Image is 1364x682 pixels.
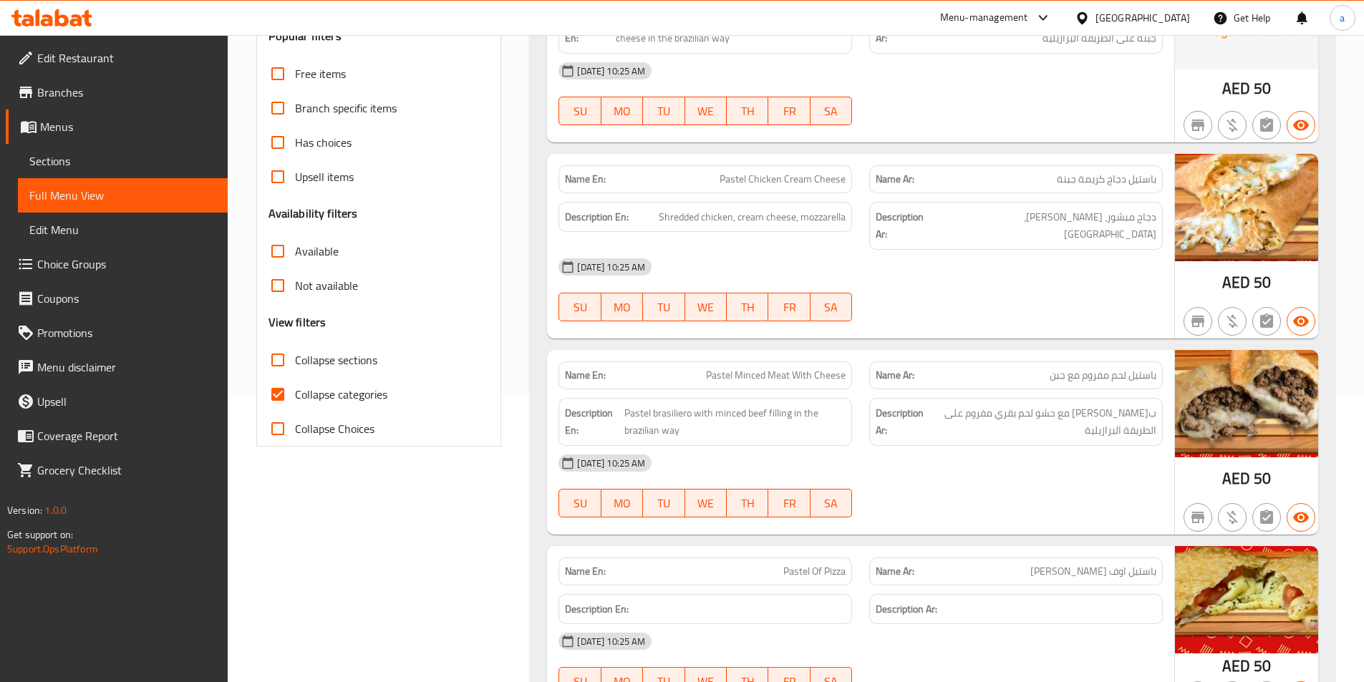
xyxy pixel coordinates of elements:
[29,152,216,170] span: Sections
[1222,464,1250,492] span: AED
[1184,307,1212,336] button: Not branch specific item
[571,635,651,648] span: [DATE] 10:25 AM
[1254,74,1271,102] span: 50
[37,393,216,410] span: Upsell
[6,75,228,109] a: Branches
[720,172,846,187] span: Pastel Chicken Cream Cheese
[37,290,216,307] span: Coupons
[685,489,727,517] button: WE
[1252,503,1281,532] button: Not has choices
[565,12,613,47] strong: Description En:
[1252,307,1281,336] button: Not has choices
[876,12,924,47] strong: Description Ar:
[649,297,679,318] span: TU
[565,600,629,618] strong: Description En:
[6,384,228,419] a: Upsell
[295,420,374,437] span: Collapse Choices
[6,453,228,487] a: Grocery Checklist
[1218,111,1247,140] button: Purchased item
[295,386,387,403] span: Collapse categories
[1254,268,1271,296] span: 50
[607,493,637,514] span: MO
[601,489,643,517] button: MO
[295,134,352,151] span: Has choices
[601,97,643,125] button: MO
[1057,172,1156,187] span: باستيل دجاج كريمة جبنة
[774,297,804,318] span: FR
[876,600,937,618] strong: Description Ar:
[565,493,595,514] span: SU
[37,462,216,479] span: Grocery Checklist
[7,540,98,558] a: Support.OpsPlatform
[40,118,216,135] span: Menus
[774,101,804,122] span: FR
[295,243,339,260] span: Available
[727,293,768,321] button: TH
[940,9,1028,26] div: Menu-management
[37,359,216,376] span: Menu disclaimer
[6,41,228,75] a: Edit Restaurant
[876,368,914,383] strong: Name Ar:
[6,350,228,384] a: Menu disclaimer
[691,297,721,318] span: WE
[565,368,606,383] strong: Name En:
[7,501,42,520] span: Version:
[565,297,595,318] span: SU
[1287,111,1315,140] button: Available
[643,97,685,125] button: TU
[649,101,679,122] span: TU
[1175,546,1318,653] img: Pastel_of_pizza638851537079552250.jpg
[571,457,651,470] span: [DATE] 10:25 AM
[565,208,629,226] strong: Description En:
[1050,368,1156,383] span: باستيل لحم مفروم مع جبن
[1184,503,1212,532] button: Not branch specific item
[295,99,397,117] span: Branch specific items
[1254,464,1271,492] span: 50
[37,427,216,444] span: Coverage Report
[295,277,358,294] span: Not available
[6,316,228,350] a: Promotions
[565,564,606,579] strong: Name En:
[565,172,606,187] strong: Name En:
[269,205,358,222] h3: Availability filters
[732,297,763,318] span: TH
[565,404,621,439] strong: Description En:
[768,97,810,125] button: FR
[295,168,354,185] span: Upsell items
[1095,10,1190,26] div: [GEOGRAPHIC_DATA]
[558,97,601,125] button: SU
[774,493,804,514] span: FR
[876,172,914,187] strong: Name Ar:
[816,101,846,122] span: SA
[601,293,643,321] button: MO
[607,101,637,122] span: MO
[1222,268,1250,296] span: AED
[37,49,216,67] span: Edit Restaurant
[6,247,228,281] a: Choice Groups
[7,525,73,544] span: Get support on:
[706,368,846,383] span: Pastel Minced Meat With Cheese
[1222,74,1250,102] span: AED
[29,221,216,238] span: Edit Menu
[1184,111,1212,140] button: Not branch specific item
[18,178,228,213] a: Full Menu View
[1252,111,1281,140] button: Not has choices
[685,97,727,125] button: WE
[6,109,228,144] a: Menus
[269,28,490,44] h3: Popular filters
[37,324,216,341] span: Promotions
[768,489,810,517] button: FR
[37,84,216,101] span: Branches
[811,97,852,125] button: SA
[295,65,346,82] span: Free items
[1030,564,1156,579] span: باستيل اوف [PERSON_NAME]
[1254,652,1271,680] span: 50
[816,297,846,318] span: SA
[876,208,935,243] strong: Description Ar:
[295,351,377,369] span: Collapse sections
[565,101,595,122] span: SU
[269,314,327,331] h3: View filters
[571,64,651,78] span: [DATE] 10:25 AM
[928,404,1156,439] span: باستيل برازيليرو مع حشو لحم بقري مفروم على الطريقة البرازيلية
[659,208,846,226] span: Shredded chicken, cream cheese, mozzarella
